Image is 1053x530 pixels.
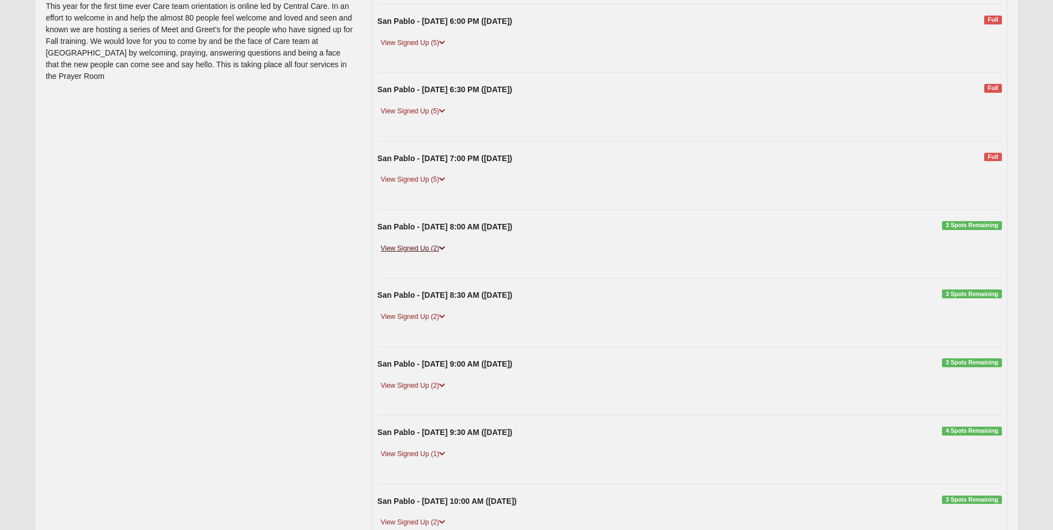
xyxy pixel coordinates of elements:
[984,16,1001,24] span: Full
[46,1,355,82] p: This year for the first time ever Care team orientation is online led by Central Care. In an effo...
[377,17,512,26] strong: San Pablo - [DATE] 6:00 PM ([DATE])
[377,154,512,163] strong: San Pablo - [DATE] 7:00 PM ([DATE])
[377,85,512,94] strong: San Pablo - [DATE] 6:30 PM ([DATE])
[377,311,449,323] a: View Signed Up (2)
[377,448,449,460] a: View Signed Up (1)
[984,153,1001,162] span: Full
[377,497,517,506] strong: San Pablo - [DATE] 10:00 AM ([DATE])
[377,359,512,368] strong: San Pablo - [DATE] 9:00 AM ([DATE])
[377,428,512,437] strong: San Pablo - [DATE] 9:30 AM ([DATE])
[377,174,449,186] a: View Signed Up (5)
[377,517,449,528] a: View Signed Up (2)
[377,37,449,49] a: View Signed Up (5)
[984,84,1001,93] span: Full
[942,427,1001,436] span: 4 Spots Remaining
[942,289,1001,298] span: 3 Spots Remaining
[377,106,449,117] a: View Signed Up (5)
[942,221,1001,230] span: 3 Spots Remaining
[377,222,512,231] strong: San Pablo - [DATE] 8:00 AM ([DATE])
[942,358,1001,367] span: 3 Spots Remaining
[377,291,512,299] strong: San Pablo - [DATE] 8:30 AM ([DATE])
[377,380,449,392] a: View Signed Up (2)
[377,243,449,254] a: View Signed Up (2)
[942,496,1001,504] span: 3 Spots Remaining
